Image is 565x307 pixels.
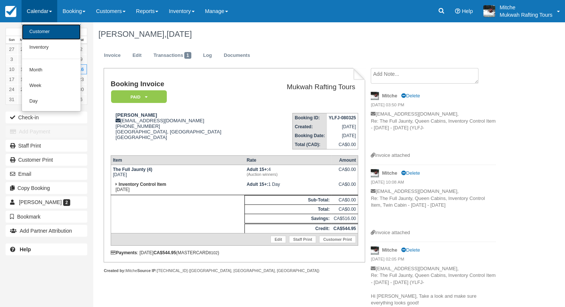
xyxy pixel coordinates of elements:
[75,84,87,94] a: 30
[75,74,87,84] a: 23
[75,44,87,54] a: 2
[327,140,358,149] td: CA$0.00
[148,48,197,63] a: Transactions1
[371,102,496,110] em: [DATE] 03:50 PM
[153,250,176,255] strong: CA$544.95
[6,243,87,255] a: Help
[245,214,332,224] th: Savings:
[22,22,81,112] ul: Calendar
[166,29,192,39] span: [DATE]
[262,83,355,91] h2: Mukwah Rafting Tours
[111,250,358,255] div: : [DATE] (MASTERCARD )
[382,93,397,98] strong: Mitche
[20,246,31,252] b: Help
[6,168,87,180] button: Email
[331,195,358,205] td: CA$0.00
[327,131,358,140] td: [DATE]
[371,229,496,236] div: Invoice attached
[111,112,259,149] div: [EMAIL_ADDRESS][DOMAIN_NAME] [PHONE_NUMBER] [GEOGRAPHIC_DATA], [GEOGRAPHIC_DATA] [GEOGRAPHIC_DATA]
[382,247,397,253] strong: Mitche
[137,268,157,273] strong: Source IP:
[6,140,87,152] a: Staff Print
[483,5,495,17] img: A1
[17,64,29,74] a: 11
[401,170,420,176] a: Delete
[17,94,29,104] a: 1
[22,78,81,94] a: Week
[6,126,87,138] button: Add Payment
[113,167,152,172] strong: The Full Jaunty (4)
[6,196,87,208] a: [PERSON_NAME] 2
[198,48,218,63] a: Log
[270,236,286,243] a: Edit
[293,131,327,140] th: Booking Date:
[22,40,81,55] a: Inventory
[98,48,126,63] a: Invoice
[331,214,358,224] td: CA$516.00
[6,54,17,64] a: 3
[500,4,552,11] p: Mitche
[104,268,365,274] div: Mitche [TECHNICAL_ID] ([GEOGRAPHIC_DATA], [GEOGRAPHIC_DATA], [GEOGRAPHIC_DATA])
[293,122,327,131] th: Created:
[22,24,81,40] a: Customer
[75,54,87,64] a: 9
[111,180,244,195] td: [DATE]
[245,195,332,205] th: Sub-Total:
[17,54,29,64] a: 4
[63,199,70,206] span: 2
[371,188,496,229] p: [EMAIL_ADDRESS][DOMAIN_NAME], Re: The Full Jaunty, Queen Cabins, Inventory Control Item, Twin Cab...
[118,182,166,187] strong: Inventory Control Item
[17,84,29,94] a: 25
[6,225,87,237] button: Add Partner Attribution
[111,90,164,104] a: Paid
[209,251,218,255] small: 8102
[289,236,316,243] a: Staff Print
[116,112,157,118] strong: [PERSON_NAME]
[6,154,87,166] a: Customer Print
[111,165,244,180] td: [DATE]
[5,6,16,17] img: checkfront-main-nav-mini-logo.png
[382,170,397,176] strong: Mitche
[333,182,356,193] div: CA$0.00
[98,30,511,39] h1: [PERSON_NAME],
[245,156,332,165] th: Rate
[293,140,327,149] th: Total (CAD):
[371,111,496,152] p: [EMAIL_ADDRESS][DOMAIN_NAME], Re: The Full Jaunty, Queen Cabins, Inventory Control Item - [DATE] ...
[6,44,17,54] a: 27
[455,9,460,14] i: Help
[111,156,244,165] th: Item
[245,180,332,195] td: 1 Day
[247,182,268,187] strong: Adult 15+
[333,226,356,231] strong: CA$544.95
[401,247,420,253] a: Delete
[22,94,81,109] a: Day
[6,36,17,44] th: Sun
[371,179,496,187] em: [DATE] 10:08 AM
[247,172,330,177] em: (Auction winners)
[319,236,356,243] a: Customer Print
[245,224,332,233] th: Credit:
[6,211,87,223] button: Bookmark
[75,64,87,74] a: 16
[329,115,356,120] strong: YLFJ-080325
[371,256,496,264] em: [DATE] 02:05 PM
[293,113,327,123] th: Booking ID:
[500,11,552,19] p: Mukwah Rafting Tours
[17,44,29,54] a: 28
[333,167,356,178] div: CA$0.00
[111,80,259,88] h1: Booking Invoice
[245,205,332,214] th: Total:
[331,156,358,165] th: Amount
[17,36,29,44] th: Mon
[184,52,191,59] span: 1
[371,152,496,159] div: Invoice attached
[111,90,167,103] em: Paid
[75,94,87,104] a: 6
[6,112,87,123] button: Check-in
[104,268,126,273] strong: Created by:
[75,36,87,44] th: Sat
[462,8,473,14] span: Help
[111,250,137,255] strong: Payments
[17,74,29,84] a: 18
[127,48,147,63] a: Edit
